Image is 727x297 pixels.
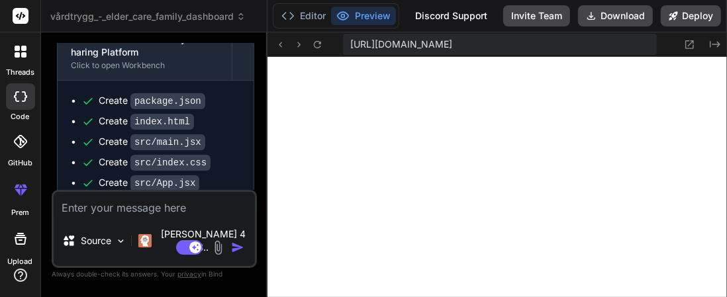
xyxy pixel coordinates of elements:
img: attachment [211,240,226,255]
div: Discord Support [407,5,495,26]
code: src/index.css [130,155,211,171]
button: Preview [331,7,396,25]
button: Deploy [661,5,721,26]
div: Click to open Workbench [71,60,218,71]
span: [URL][DOMAIN_NAME] [351,38,453,51]
iframe: Preview [267,57,727,297]
img: Pick Models [115,235,126,247]
div: Create [99,155,211,169]
img: icon [231,241,244,254]
span: vårdtrygg_-_elder_care_family_dashboard [50,10,246,23]
div: Create [99,176,199,190]
p: [PERSON_NAME] 4 S.. [157,228,250,254]
div: Create [99,135,205,149]
p: Source [81,234,111,247]
label: GitHub [8,157,32,169]
button: Invite Team [503,5,570,26]
div: Create [99,94,205,108]
div: Create [99,114,194,128]
code: src/main.jsx [130,134,205,150]
label: threads [6,67,34,78]
code: src/App.jsx [130,175,199,191]
span: privacy [177,270,201,278]
button: MatFörDelad - Community Food Sharing PlatformClick to open Workbench [58,23,232,80]
code: index.html [130,114,194,130]
p: Always double-check its answers. Your in Bind [52,268,257,280]
code: package.json [130,93,205,109]
img: Claude 4 Sonnet [138,234,152,247]
label: Upload [8,256,33,267]
button: Download [578,5,653,26]
label: prem [11,207,29,218]
div: MatFörDelad - Community Food Sharing Platform [71,32,218,59]
button: Editor [276,7,331,25]
label: code [11,111,30,122]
